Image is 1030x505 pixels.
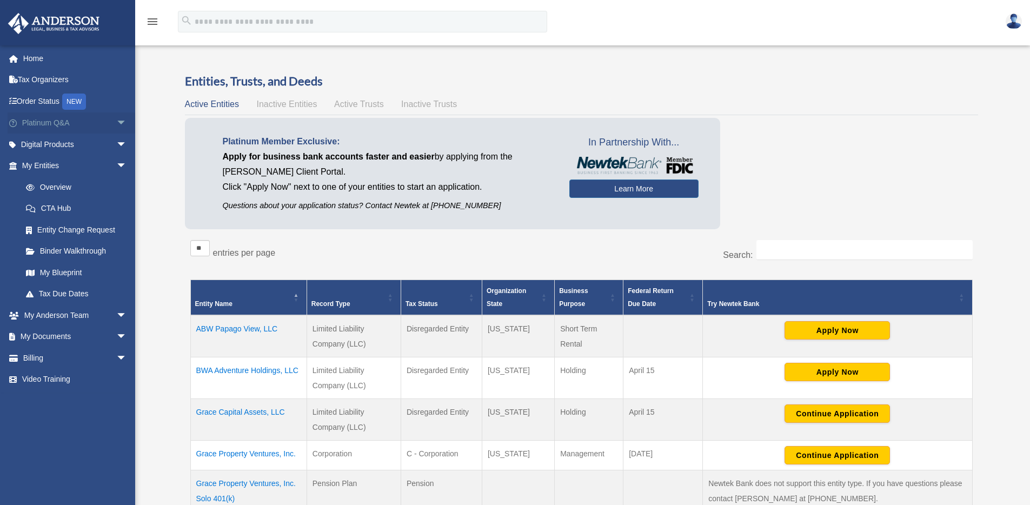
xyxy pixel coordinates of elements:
[555,280,623,316] th: Business Purpose: Activate to sort
[116,304,138,327] span: arrow_drop_down
[555,441,623,470] td: Management
[185,99,239,109] span: Active Entities
[62,94,86,110] div: NEW
[482,280,554,316] th: Organization State: Activate to sort
[401,399,482,441] td: Disregarded Entity
[15,198,138,220] a: CTA Hub
[15,262,138,283] a: My Blueprint
[195,300,232,308] span: Entity Name
[1006,14,1022,29] img: User Pic
[8,347,143,369] a: Billingarrow_drop_down
[213,248,276,257] label: entries per page
[15,176,132,198] a: Overview
[8,48,143,69] a: Home
[482,399,554,441] td: [US_STATE]
[8,369,143,390] a: Video Training
[146,15,159,28] i: menu
[116,112,138,135] span: arrow_drop_down
[8,69,143,91] a: Tax Organizers
[406,300,438,308] span: Tax Status
[334,99,384,109] span: Active Trusts
[185,73,978,90] h3: Entities, Trusts, and Deeds
[559,287,588,308] span: Business Purpose
[190,280,307,316] th: Entity Name: Activate to invert sorting
[307,315,401,357] td: Limited Liability Company (LLC)
[623,280,703,316] th: Federal Return Due Date: Activate to sort
[555,315,623,357] td: Short Term Rental
[401,441,482,470] td: C - Corporation
[707,297,955,310] div: Try Newtek Bank
[307,357,401,399] td: Limited Liability Company (LLC)
[623,399,703,441] td: April 15
[628,287,674,308] span: Federal Return Due Date
[190,399,307,441] td: Grace Capital Assets, LLC
[703,280,972,316] th: Try Newtek Bank : Activate to sort
[116,155,138,177] span: arrow_drop_down
[116,134,138,156] span: arrow_drop_down
[785,446,890,464] button: Continue Application
[482,441,554,470] td: [US_STATE]
[723,250,753,260] label: Search:
[307,280,401,316] th: Record Type: Activate to sort
[116,347,138,369] span: arrow_drop_down
[307,441,401,470] td: Corporation
[8,155,138,177] a: My Entitiesarrow_drop_down
[401,99,457,109] span: Inactive Trusts
[401,280,482,316] th: Tax Status: Activate to sort
[223,152,435,161] span: Apply for business bank accounts faster and easier
[181,15,192,26] i: search
[569,134,699,151] span: In Partnership With...
[256,99,317,109] span: Inactive Entities
[223,149,553,180] p: by applying from the [PERSON_NAME] Client Portal.
[307,399,401,441] td: Limited Liability Company (LLC)
[15,283,138,305] a: Tax Due Dates
[116,326,138,348] span: arrow_drop_down
[569,180,699,198] a: Learn More
[623,357,703,399] td: April 15
[785,404,890,423] button: Continue Application
[401,357,482,399] td: Disregarded Entity
[555,399,623,441] td: Holding
[223,180,553,195] p: Click "Apply Now" next to one of your entities to start an application.
[575,157,693,174] img: NewtekBankLogoSM.png
[401,315,482,357] td: Disregarded Entity
[785,321,890,340] button: Apply Now
[482,357,554,399] td: [US_STATE]
[311,300,350,308] span: Record Type
[190,357,307,399] td: BWA Adventure Holdings, LLC
[223,199,553,212] p: Questions about your application status? Contact Newtek at [PHONE_NUMBER]
[623,441,703,470] td: [DATE]
[223,134,553,149] p: Platinum Member Exclusive:
[8,112,143,134] a: Platinum Q&Aarrow_drop_down
[785,363,890,381] button: Apply Now
[487,287,526,308] span: Organization State
[15,241,138,262] a: Binder Walkthrough
[190,315,307,357] td: ABW Papago View, LLC
[190,441,307,470] td: Grace Property Ventures, Inc.
[15,219,138,241] a: Entity Change Request
[8,304,143,326] a: My Anderson Teamarrow_drop_down
[5,13,103,34] img: Anderson Advisors Platinum Portal
[8,326,143,348] a: My Documentsarrow_drop_down
[482,315,554,357] td: [US_STATE]
[8,90,143,112] a: Order StatusNEW
[146,19,159,28] a: menu
[555,357,623,399] td: Holding
[8,134,143,155] a: Digital Productsarrow_drop_down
